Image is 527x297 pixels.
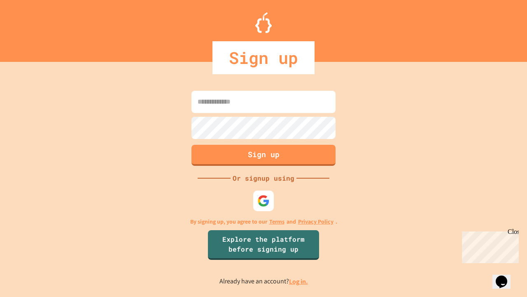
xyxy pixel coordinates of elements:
[219,276,308,287] p: Already have an account?
[269,217,284,226] a: Terms
[298,217,333,226] a: Privacy Policy
[212,41,315,74] div: Sign up
[208,230,319,260] a: Explore the platform before signing up
[191,145,336,166] button: Sign up
[255,12,272,33] img: Logo.svg
[257,195,270,207] img: google-icon.svg
[3,3,57,52] div: Chat with us now!Close
[459,228,519,263] iframe: chat widget
[231,173,296,183] div: Or signup using
[492,264,519,289] iframe: chat widget
[190,217,337,226] p: By signing up, you agree to our and .
[289,277,308,286] a: Log in.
